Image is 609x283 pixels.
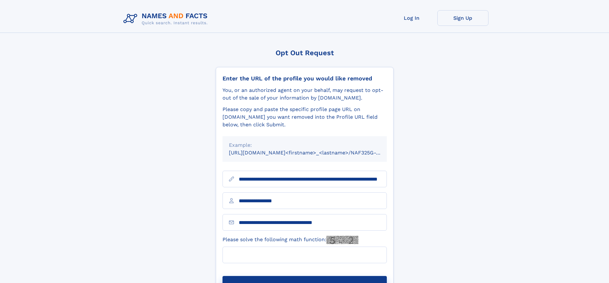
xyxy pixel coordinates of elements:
label: Please solve the following math function: [223,236,358,244]
img: Logo Names and Facts [121,10,213,27]
a: Sign Up [437,10,488,26]
div: Enter the URL of the profile you would like removed [223,75,387,82]
div: You, or an authorized agent on your behalf, may request to opt-out of the sale of your informatio... [223,86,387,102]
small: [URL][DOMAIN_NAME]<firstname>_<lastname>/NAF325G-xxxxxxxx [229,150,399,156]
a: Log In [386,10,437,26]
div: Example: [229,141,380,149]
div: Please copy and paste the specific profile page URL on [DOMAIN_NAME] you want removed into the Pr... [223,106,387,129]
div: Opt Out Request [216,49,394,57]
